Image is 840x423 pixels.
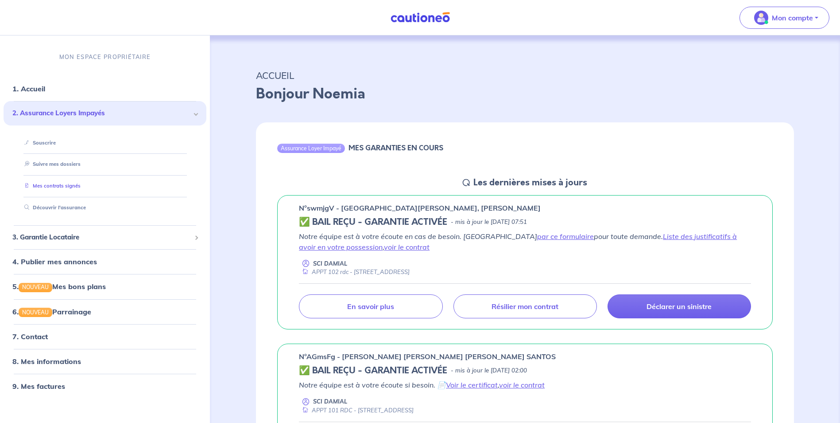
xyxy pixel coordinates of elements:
[492,302,558,311] p: Résilier mon contrat
[4,377,206,395] div: 9. Mes factures
[4,352,206,370] div: 8. Mes informations
[12,85,45,94] a: 1. Accueil
[453,294,597,318] a: Résilier mon contrat
[12,357,81,366] a: 8. Mes informations
[12,258,97,266] a: 4. Publier mes annonces
[499,380,545,389] a: voir le contrat
[299,217,447,227] h5: ✅ BAIL REÇU - GARANTIE ACTIVÉE
[754,11,768,25] img: illu_account_valid_menu.svg
[299,231,751,252] p: Notre équipe est à votre écoute en cas de besoin. [GEOGRAPHIC_DATA] pour toute demande. ,
[21,161,81,168] a: Suivre mes dossiers
[12,232,191,243] span: 3. Garantie Locataire
[299,406,414,415] div: APPT 101 RDC - [STREET_ADDRESS]
[21,140,56,146] a: Souscrire
[299,217,751,227] div: state: CONTRACT-VALIDATED, Context: MORE-THAN-6-MONTHS,NO-CERTIFICATE,RELATIONSHIP,LESSOR-DOCUMENTS
[256,67,794,83] p: ACCUEIL
[299,365,751,376] div: state: CONTRACT-VALIDATED, Context: LESS-THAN-20-DAYS,MAYBE-CERTIFICATE,RELATIONSHIP,LESSOR-DOCUM...
[646,302,712,311] p: Déclarer un sinistre
[384,243,430,251] a: voir le contrat
[4,102,206,126] div: 2. Assurance Loyers Impayés
[21,204,86,211] a: Découvrir l'assurance
[299,232,737,251] a: Liste des justificatifs à avoir en votre possession
[59,53,151,61] p: MON ESPACE PROPRIÉTAIRE
[14,157,196,172] div: Suivre mes dossiers
[12,382,65,391] a: 9. Mes factures
[12,307,91,316] a: 6.NOUVEAUParrainage
[4,253,206,271] div: 4. Publier mes annonces
[14,179,196,194] div: Mes contrats signés
[772,12,813,23] p: Mon compte
[4,303,206,321] div: 6.NOUVEAUParrainage
[313,259,347,268] p: SCI DAMIAL
[347,302,394,311] p: En savoir plus
[299,294,442,318] a: En savoir plus
[537,232,594,241] a: par ce formulaire
[12,332,48,341] a: 7. Contact
[387,12,453,23] img: Cautioneo
[473,177,587,188] h5: Les dernières mises à jours
[446,380,498,389] a: Voir le certificat
[348,144,443,152] h6: MES GARANTIES EN COURS
[451,366,527,375] p: - mis à jour le [DATE] 02:00
[14,200,196,215] div: Découvrir l'assurance
[12,282,106,291] a: 5.NOUVEAUMes bons plans
[4,278,206,296] div: 5.NOUVEAUMes bons plans
[277,144,345,153] div: Assurance Loyer Impayé
[14,136,196,150] div: Souscrire
[451,218,527,227] p: - mis à jour le [DATE] 07:51
[4,80,206,98] div: 1. Accueil
[739,7,829,29] button: illu_account_valid_menu.svgMon compte
[299,268,410,276] div: APPT 102 rdc - [STREET_ADDRESS]
[608,294,751,318] a: Déclarer un sinistre
[21,183,81,189] a: Mes contrats signés
[299,203,541,213] p: n°swmjgV - [GEOGRAPHIC_DATA][PERSON_NAME], [PERSON_NAME]
[4,328,206,345] div: 7. Contact
[299,380,751,390] p: Notre équipe est à votre écoute si besoin. 📄 ,
[12,109,191,119] span: 2. Assurance Loyers Impayés
[299,351,556,362] p: n°AGmsFg - [PERSON_NAME] [PERSON_NAME] [PERSON_NAME] SANTOS
[299,365,447,376] h5: ✅ BAIL REÇU - GARANTIE ACTIVÉE
[313,397,347,406] p: SCI DAMIAL
[4,229,206,246] div: 3. Garantie Locataire
[256,83,794,105] p: Bonjour Noemia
